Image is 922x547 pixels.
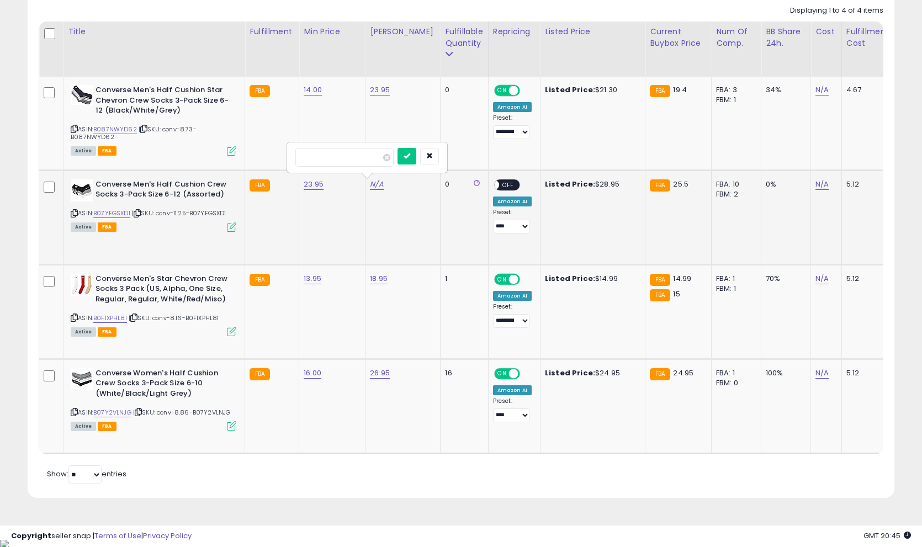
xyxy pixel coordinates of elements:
a: N/A [815,179,829,190]
div: Preset: [493,397,532,422]
a: B07Y2VLNJG [93,408,131,417]
span: All listings currently available for purchase on Amazon [71,422,96,431]
div: 5.12 [846,368,885,378]
div: FBA: 10 [716,179,753,189]
span: | SKU: conv-8.86-B07Y2VLNJG [133,408,231,417]
small: FBA [250,85,270,97]
span: OFF [518,369,536,378]
a: B07YFGSXD1 [93,209,130,218]
a: N/A [815,273,829,284]
div: [PERSON_NAME] [370,26,436,38]
span: OFF [499,180,517,190]
div: FBM: 0 [716,378,753,388]
img: 41iRNz+qgrL._SL40_.jpg [71,179,93,201]
span: 19.4 [673,84,687,95]
div: Preset: [493,114,532,139]
span: FBA [98,327,116,337]
div: 16 [445,368,479,378]
div: Amazon AI [493,385,532,395]
span: FBA [98,146,116,156]
div: Current Buybox Price [650,26,707,49]
a: N/A [815,84,829,95]
div: Title [68,26,240,38]
b: Listed Price: [545,273,595,284]
a: 13.95 [304,273,321,284]
div: 5.12 [846,274,885,284]
div: Listed Price [545,26,640,38]
a: 16.00 [304,368,321,379]
div: Displaying 1 to 4 of 4 items [790,6,883,16]
a: N/A [370,179,383,190]
div: 34% [766,85,802,95]
a: 18.95 [370,273,388,284]
b: Converse Men's Half Cushion Crew Socks 3-Pack Size 6-12 (Assorted) [96,179,230,203]
div: Preset: [493,303,532,328]
div: seller snap | | [11,531,192,541]
span: All listings currently available for purchase on Amazon [71,146,96,156]
span: FBA [98,222,116,232]
span: 2025-09-6 20:45 GMT [863,530,911,541]
a: 14.00 [304,84,322,95]
div: Fulfillment Cost [846,26,889,49]
div: 100% [766,368,802,378]
a: Privacy Policy [143,530,192,541]
small: FBA [250,274,270,286]
div: Amazon AI [493,197,532,206]
small: FBA [650,274,670,286]
div: $21.30 [545,85,637,95]
div: ASIN: [71,179,236,231]
small: FBA [650,179,670,192]
div: Fulfillment [250,26,294,38]
span: ON [495,369,509,378]
div: Preset: [493,209,532,233]
div: Amazon AI [493,102,532,112]
div: Num of Comp. [716,26,756,49]
div: ASIN: [71,368,236,429]
div: BB Share 24h. [766,26,806,49]
span: All listings currently available for purchase on Amazon [71,222,96,232]
small: FBA [250,368,270,380]
div: Fulfillable Quantity [445,26,483,49]
div: $24.95 [545,368,637,378]
div: 5.12 [846,179,885,189]
small: FBA [650,289,670,301]
a: B0F1XPHL81 [93,314,127,323]
strong: Copyright [11,530,51,541]
span: FBA [98,422,116,431]
small: FBA [650,368,670,380]
b: Converse Women's Half Cushion Crew Socks 3-Pack Size 6-10 (White/Black/Light Grey) [96,368,230,402]
span: OFF [518,274,536,284]
span: 14.99 [673,273,691,284]
b: Converse Men's Star Chevron Crew Socks 3 Pack (US, Alpha, One Size, Regular, Regular, White/Red/M... [96,274,230,307]
span: | SKU: conv-11.25-B07YFGSXD1 [132,209,226,217]
div: Cost [815,26,837,38]
a: Terms of Use [94,530,141,541]
div: FBA: 3 [716,85,753,95]
div: FBM: 1 [716,284,753,294]
span: ON [495,86,509,95]
b: Listed Price: [545,368,595,378]
div: FBM: 2 [716,189,753,199]
div: $28.95 [545,179,637,189]
b: Listed Price: [545,84,595,95]
div: ASIN: [71,85,236,155]
span: 24.95 [673,368,693,378]
img: 41LeAblpo2L._SL40_.jpg [71,368,93,390]
div: 0 [445,85,479,95]
div: 0 [445,179,479,189]
a: 23.95 [304,179,324,190]
span: Show: entries [47,469,126,479]
span: ON [495,274,509,284]
img: 41jAvdeM2KL._SL40_.jpg [71,85,93,105]
div: 70% [766,274,802,284]
b: Converse Men's Half Cushion Star Chevron Crew Socks 3-Pack Size 6-12 (Black/White/Grey) [96,85,230,119]
div: 1 [445,274,479,284]
div: Min Price [304,26,361,38]
a: 23.95 [370,84,390,95]
a: N/A [815,368,829,379]
div: FBA: 1 [716,368,753,378]
small: FBA [650,85,670,97]
div: $14.99 [545,274,637,284]
span: All listings currently available for purchase on Amazon [71,327,96,337]
div: ASIN: [71,274,236,335]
